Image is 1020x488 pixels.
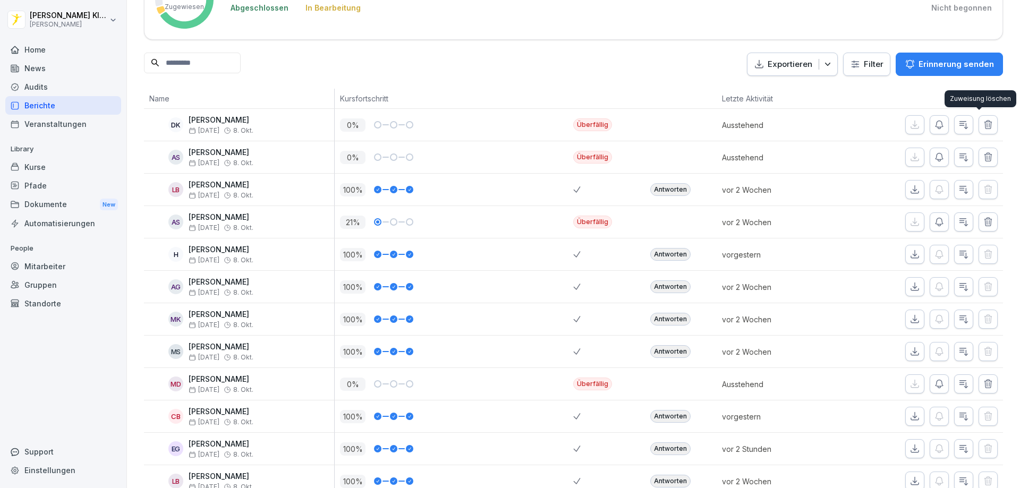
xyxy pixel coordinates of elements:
[844,53,890,76] button: Filter
[722,443,836,455] p: vor 2 Stunden
[5,40,121,59] a: Home
[340,248,365,261] p: 100 %
[189,386,219,393] span: [DATE]
[573,216,612,228] div: Überfällig
[189,472,253,481] p: [PERSON_NAME]
[189,354,219,361] span: [DATE]
[189,159,219,167] span: [DATE]
[650,410,691,423] div: Antworten
[5,115,121,133] a: Veranstaltungen
[340,345,365,358] p: 100 %
[931,3,992,13] div: Nicht begonnen
[233,354,253,361] span: 8. Okt.
[896,53,1003,76] button: Erinnerung senden
[168,247,183,262] div: H
[168,150,183,165] div: AS
[168,117,183,132] div: DK
[722,476,836,487] p: vor 2 Wochen
[5,214,121,233] a: Automatisierungen
[722,249,836,260] p: vorgestern
[189,375,253,384] p: [PERSON_NAME]
[5,257,121,276] div: Mitarbeiter
[233,386,253,393] span: 8. Okt.
[168,409,183,424] div: CB
[722,314,836,325] p: vor 2 Wochen
[5,461,121,480] a: Einstellungen
[650,442,691,455] div: Antworten
[233,256,253,264] span: 8. Okt.
[189,321,219,329] span: [DATE]
[5,240,121,257] p: People
[5,158,121,176] a: Kurse
[340,410,365,423] p: 100 %
[340,475,365,488] p: 100 %
[233,224,253,232] span: 8. Okt.
[722,379,836,390] p: Ausstehend
[100,199,118,211] div: New
[650,183,691,196] div: Antworten
[189,127,219,134] span: [DATE]
[340,93,568,104] p: Kursfortschritt
[233,321,253,329] span: 8. Okt.
[189,418,219,426] span: [DATE]
[747,53,838,76] button: Exportieren
[340,183,365,196] p: 100 %
[722,93,831,104] p: Letzte Aktivität
[768,58,812,71] p: Exportieren
[650,280,691,293] div: Antworten
[722,281,836,293] p: vor 2 Wochen
[5,59,121,78] div: News
[340,151,365,164] p: 0 %
[168,182,183,197] div: LB
[189,224,219,232] span: [DATE]
[340,118,365,132] p: 0 %
[340,378,365,391] p: 0 %
[189,181,253,190] p: [PERSON_NAME]
[650,475,691,487] div: Antworten
[850,59,883,70] div: Filter
[189,343,253,352] p: [PERSON_NAME]
[189,116,253,125] p: [PERSON_NAME]
[233,159,253,167] span: 8. Okt.
[189,289,219,296] span: [DATE]
[5,442,121,461] div: Support
[165,2,204,12] p: Zugewiesen
[189,256,219,264] span: [DATE]
[650,248,691,261] div: Antworten
[340,216,365,229] p: 21 %
[5,195,121,215] a: DokumenteNew
[189,310,253,319] p: [PERSON_NAME]
[5,96,121,115] div: Berichte
[573,151,612,164] div: Überfällig
[189,245,253,254] p: [PERSON_NAME]
[5,141,121,158] p: Library
[5,276,121,294] a: Gruppen
[233,127,253,134] span: 8. Okt.
[722,217,836,228] p: vor 2 Wochen
[168,279,183,294] div: AG
[573,118,612,131] div: Überfällig
[5,176,121,195] a: Pfade
[5,78,121,96] a: Audits
[231,3,288,13] div: Abgeschlossen
[340,313,365,326] p: 100 %
[189,213,253,222] p: [PERSON_NAME]
[149,93,329,104] p: Name
[722,152,836,163] p: Ausstehend
[919,58,994,70] p: Erinnerung senden
[189,440,253,449] p: [PERSON_NAME]
[5,294,121,313] a: Standorte
[30,21,107,28] p: [PERSON_NAME]
[189,148,253,157] p: [PERSON_NAME]
[233,289,253,296] span: 8. Okt.
[650,345,691,358] div: Antworten
[233,451,253,458] span: 8. Okt.
[305,3,361,13] div: In Bearbeitung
